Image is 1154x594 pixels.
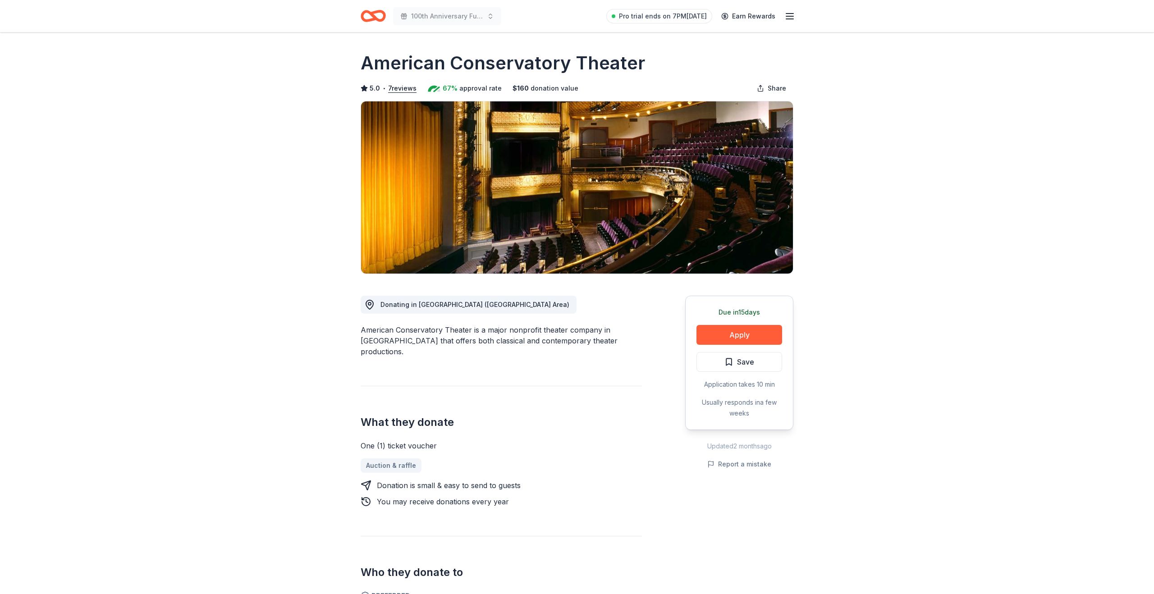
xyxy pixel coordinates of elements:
[383,85,386,92] span: •
[707,459,771,470] button: Report a mistake
[459,83,502,94] span: approval rate
[361,50,645,76] h1: American Conservatory Theater
[716,8,781,24] a: Earn Rewards
[696,397,782,419] div: Usually responds in a few weeks
[393,7,501,25] button: 100th Anniversary Fundraiser
[443,83,458,94] span: 67%
[750,79,793,97] button: Share
[768,83,786,94] span: Share
[696,379,782,390] div: Application takes 10 min
[361,101,793,274] img: Image for American Conservatory Theater
[696,352,782,372] button: Save
[513,83,529,94] span: $ 160
[370,83,380,94] span: 5.0
[361,565,642,580] h2: Who they donate to
[737,356,754,368] span: Save
[377,496,509,507] div: You may receive donations every year
[361,5,386,27] a: Home
[411,11,483,22] span: 100th Anniversary Fundraiser
[685,441,793,452] div: Updated 2 months ago
[361,415,642,430] h2: What they donate
[696,307,782,318] div: Due in 15 days
[619,11,707,22] span: Pro trial ends on 7PM[DATE]
[388,83,417,94] button: 7reviews
[377,480,521,491] div: Donation is small & easy to send to guests
[531,83,578,94] span: donation value
[361,458,421,473] a: Auction & raffle
[606,9,712,23] a: Pro trial ends on 7PM[DATE]
[361,440,642,451] div: One (1) ticket voucher
[696,325,782,345] button: Apply
[361,324,642,357] div: American Conservatory Theater is a major nonprofit theater company in [GEOGRAPHIC_DATA] that offe...
[380,301,569,308] span: Donating in [GEOGRAPHIC_DATA] ([GEOGRAPHIC_DATA] Area)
